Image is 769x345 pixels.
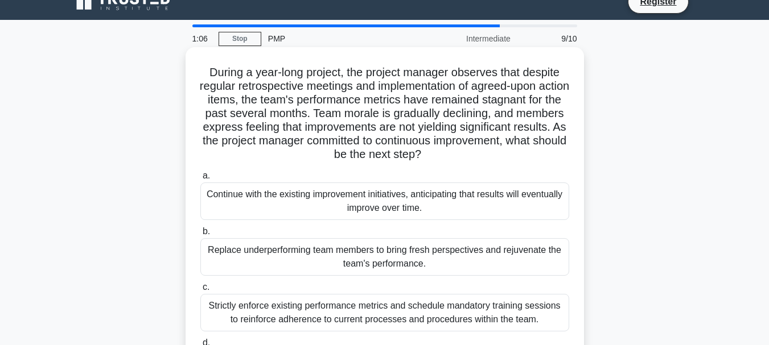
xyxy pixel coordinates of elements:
span: a. [203,171,210,180]
span: b. [203,226,210,236]
div: 9/10 [517,27,584,50]
div: Replace underperforming team members to bring fresh perspectives and rejuvenate the team's perfor... [200,238,569,276]
div: 1:06 [186,27,219,50]
div: Strictly enforce existing performance metrics and schedule mandatory training sessions to reinfor... [200,294,569,331]
div: Intermediate [418,27,517,50]
div: PMP [261,27,418,50]
div: Continue with the existing improvement initiatives, anticipating that results will eventually imp... [200,182,569,220]
span: c. [203,282,209,292]
a: Stop [219,32,261,46]
h5: During a year-long project, the project manager observes that despite regular retrospective meeti... [199,65,570,162]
